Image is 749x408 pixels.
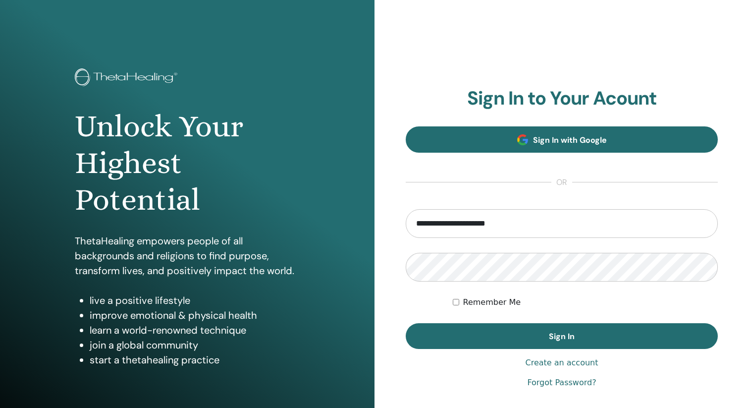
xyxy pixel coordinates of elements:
div: Keep me authenticated indefinitely or until I manually logout [453,296,718,308]
h1: Unlock Your Highest Potential [75,108,300,219]
button: Sign In [406,323,718,349]
span: Sign In with Google [533,135,607,145]
span: or [551,176,572,188]
li: improve emotional & physical health [90,308,300,323]
a: Sign In with Google [406,126,718,153]
li: start a thetahealing practice [90,352,300,367]
a: Forgot Password? [527,377,596,389]
li: join a global community [90,338,300,352]
a: Create an account [525,357,598,369]
span: Sign In [549,331,575,342]
li: live a positive lifestyle [90,293,300,308]
li: learn a world-renowned technique [90,323,300,338]
p: ThetaHealing empowers people of all backgrounds and religions to find purpose, transform lives, a... [75,233,300,278]
h2: Sign In to Your Acount [406,87,718,110]
label: Remember Me [463,296,521,308]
